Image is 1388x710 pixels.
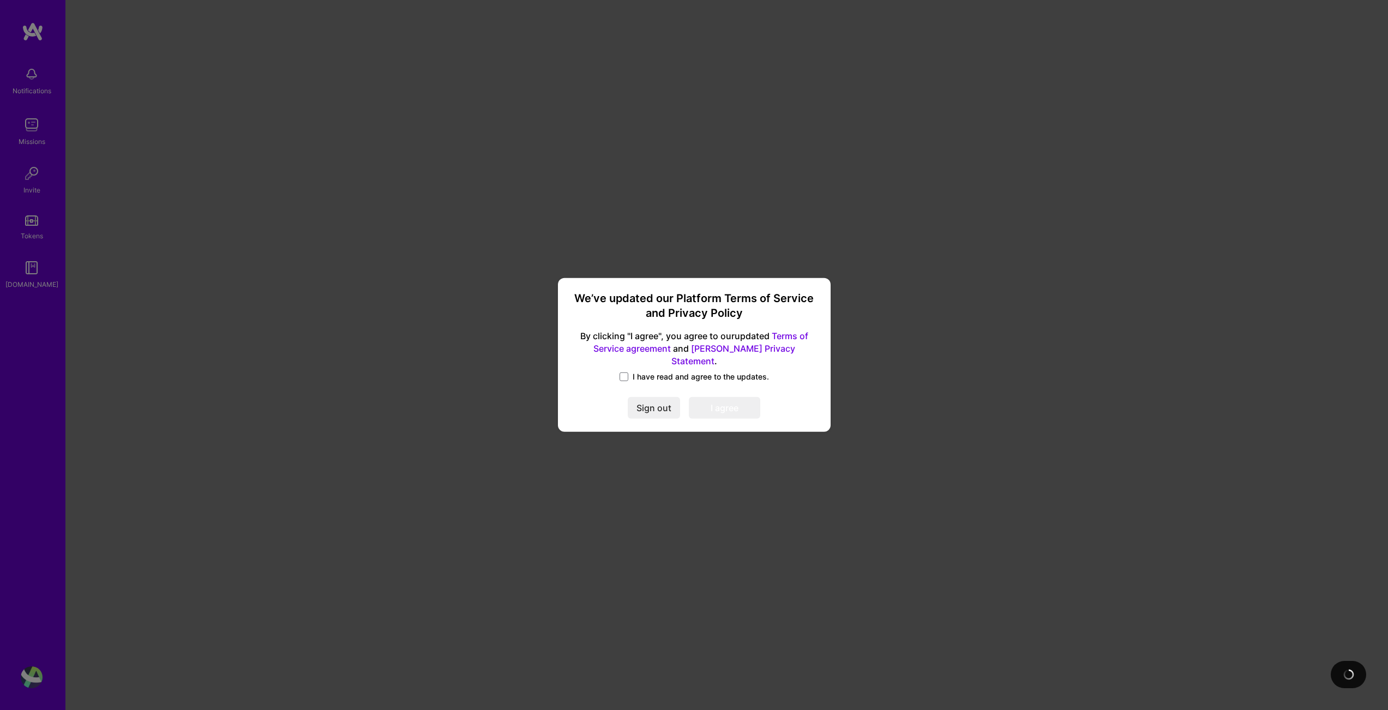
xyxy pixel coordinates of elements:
span: By clicking "I agree", you agree to our updated and . [571,330,818,368]
span: I have read and agree to the updates. [633,371,769,382]
a: Terms of Service agreement [593,330,808,354]
h3: We’ve updated our Platform Terms of Service and Privacy Policy [571,291,818,321]
a: [PERSON_NAME] Privacy Statement [671,342,795,366]
button: Sign out [628,397,680,419]
button: I agree [689,397,760,419]
img: loading [1341,667,1356,682]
